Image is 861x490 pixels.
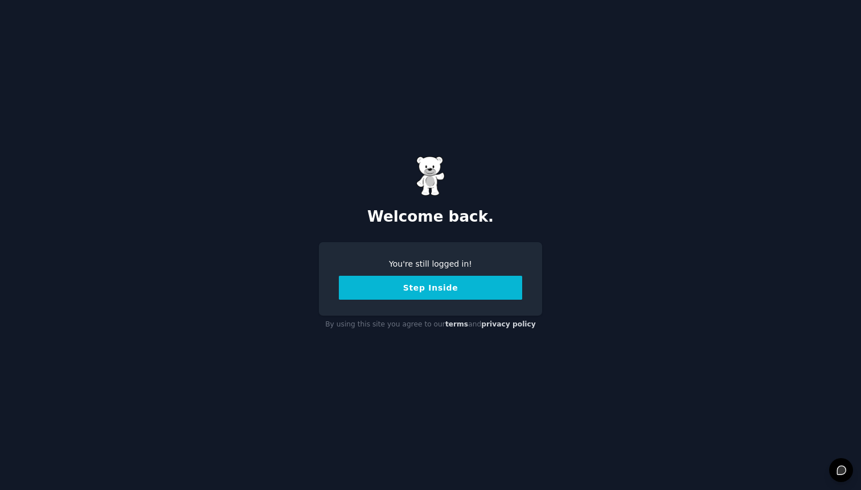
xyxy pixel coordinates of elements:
[339,276,522,300] button: Step Inside
[445,320,468,328] a: terms
[319,208,542,226] h2: Welcome back.
[416,156,445,196] img: Gummy Bear
[339,283,522,292] a: Step Inside
[339,258,522,270] div: You're still logged in!
[481,320,536,328] a: privacy policy
[319,316,542,334] div: By using this site you agree to our and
